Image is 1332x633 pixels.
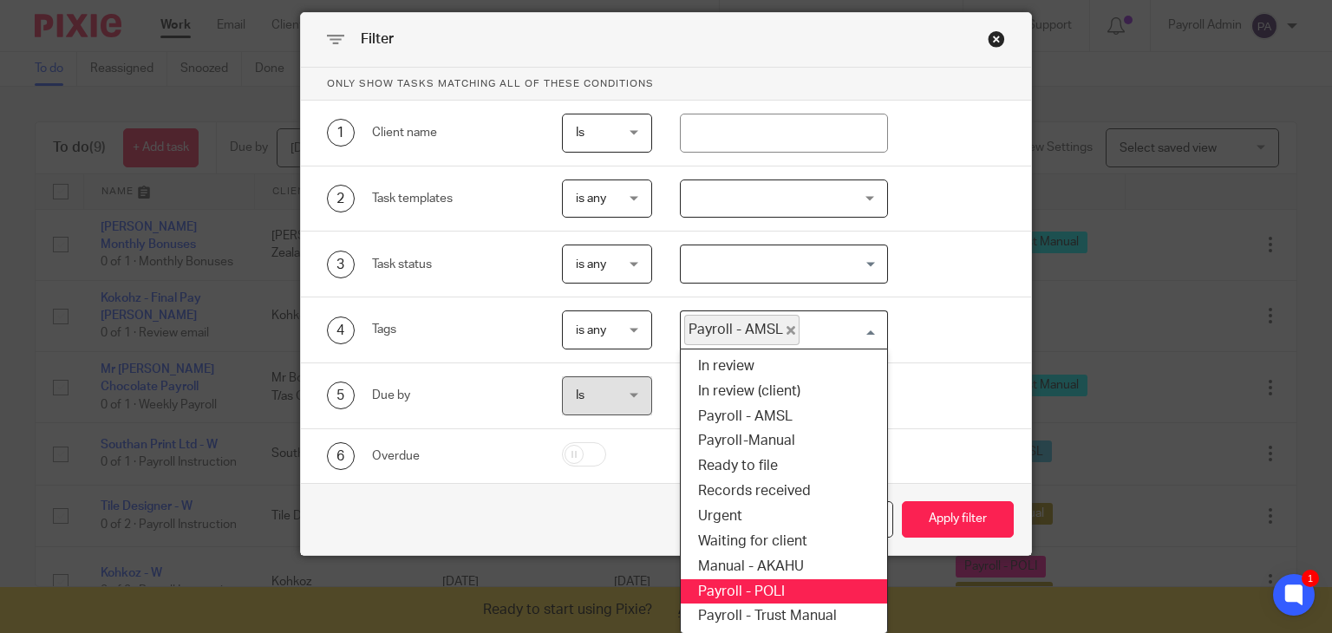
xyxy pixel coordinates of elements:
li: Ready to file [681,454,887,479]
li: In review (client) [681,379,887,404]
li: Manual - AKAHU [681,554,887,579]
span: Is [576,127,584,139]
li: In review [681,354,887,379]
span: Is [576,389,584,401]
div: Overdue [372,447,535,465]
div: Tags [372,321,535,338]
div: 1 [1302,570,1319,587]
span: is any [576,258,606,271]
li: Payroll-Manual [681,428,887,454]
li: Payroll - POLI [681,579,887,604]
div: Due by [372,387,535,404]
div: Search for option [680,310,888,349]
div: Close this dialog window [988,30,1005,48]
span: is any [576,193,606,205]
button: Deselect Payroll - AMSL [787,326,795,335]
input: Search for option [801,315,878,345]
div: 3 [327,251,355,278]
div: 4 [327,316,355,344]
div: 5 [327,382,355,409]
span: Filter [361,32,394,46]
div: Task templates [372,190,535,207]
li: Payroll - Trust Manual [681,604,887,629]
li: Records received [681,479,887,504]
input: Search for option [682,249,878,279]
p: Only show tasks matching all of these conditions [301,68,1032,101]
div: Client name [372,124,535,141]
div: 2 [327,185,355,212]
div: Task status [372,256,535,273]
li: Waiting for client [681,529,887,554]
span: is any [576,324,606,336]
li: Payroll - AMSL [681,404,887,429]
button: Apply filter [902,501,1014,538]
li: Urgent [681,504,887,529]
span: Payroll - AMSL [684,315,800,345]
div: Search for option [680,245,888,284]
div: 1 [327,119,355,147]
div: 6 [327,442,355,470]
